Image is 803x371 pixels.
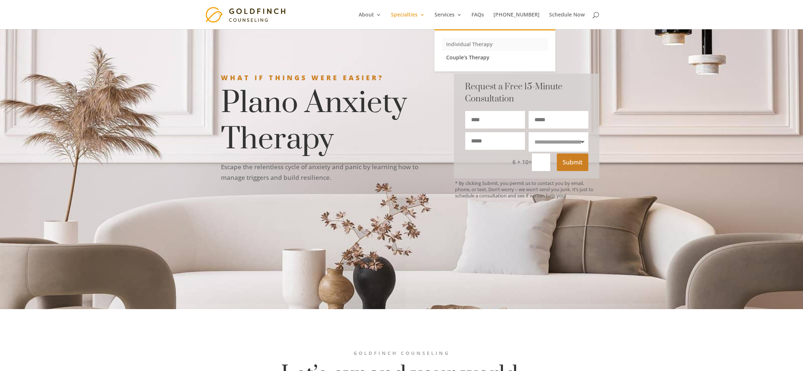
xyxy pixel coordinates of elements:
a: Schedule Now [549,12,585,29]
span: 6 + 10 [512,159,529,166]
h1: Plano Anxiety Therapy [221,86,432,162]
a: About [359,12,381,29]
a: Specialties [391,12,425,29]
h3: Request a Free 15-Minute Consultation [465,81,588,111]
div: * By clicking Submit, you permit us to contact you by email, phone, or text. Don’t worry – we won... [455,180,599,199]
span: Escape the relentless cycle of anxiety and panic by learning how to manage triggers and build res... [221,163,418,182]
p: = [512,153,550,171]
a: Individual Therapy [442,38,548,51]
a: [PHONE_NUMBER] [493,12,540,29]
h3: what if things were easier? [221,74,432,86]
a: FAQs [471,12,484,29]
img: Goldfinch Counseling [205,7,288,22]
a: Services [434,12,462,29]
button: Submit [557,153,588,171]
h3: Goldfinch Counseling [273,348,530,361]
a: Couple’s Therapy [442,51,548,64]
